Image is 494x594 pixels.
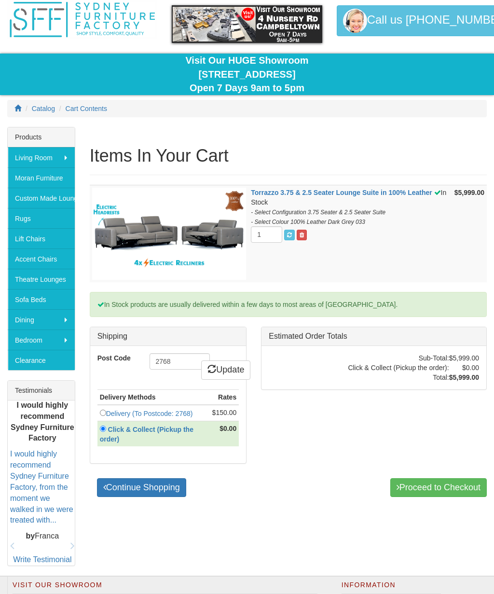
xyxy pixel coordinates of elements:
a: Bedroom [8,330,75,350]
td: In Stock [248,185,452,282]
a: Accent Chairs [8,249,75,269]
a: Sofa Beds [8,289,75,309]
div: Testimonials [8,381,75,401]
a: Proceed to Checkout [390,478,487,497]
a: Write Testimonial [13,555,71,564]
td: $0.00 [449,363,479,373]
strong: $5,999.00 [454,189,484,196]
div: Visit Our HUGE Showroom [STREET_ADDRESS] Open 7 Days 9am to 5pm [7,54,487,95]
a: Clearance [8,350,75,370]
a: Theatre Lounges [8,269,75,289]
div: In Stock products are usually delivered within a few days to most areas of [GEOGRAPHIC_DATA]. [90,292,487,317]
a: Dining [8,309,75,330]
strong: Delivery Methods [100,393,156,401]
a: Torrazzo 3.75 & 2.5 Seater Lounge Suite in 100% Leather [251,189,432,196]
strong: $5,999.00 [449,373,479,381]
a: Cart Contents [66,105,107,112]
strong: $0.00 [220,425,236,432]
label: Post Code [90,353,142,363]
td: Sub-Total: [348,353,449,363]
a: Update [201,360,250,380]
a: Continue Shopping [97,478,186,497]
h3: Shipping [97,332,239,341]
h2: Information [342,581,441,594]
td: Total: [348,373,449,382]
td: $5,999.00 [449,353,479,363]
a: Rugs [8,208,75,228]
b: I would highly recommend Sydney Furniture Factory [11,401,74,442]
a: Delivery (To Postcode: 2768) [106,410,193,417]
td: $150.00 [210,405,239,421]
h1: Items In Your Cart [90,146,487,166]
a: Living Room [8,147,75,167]
td: Click & Collect (Pickup the order): [348,363,449,373]
h3: Estimated Order Totals [269,332,479,341]
h2: Visit Our Showroom [13,581,317,594]
a: Catalog [32,105,55,112]
img: Torrazzo 3.75 & 2.5 Seater Lounge Suite in 100% Leather [92,188,247,280]
strong: Rates [218,393,236,401]
a: Moran Furniture [8,167,75,188]
img: Sydney Furniture Factory [7,0,157,39]
i: - Select Colour 100% Leather Dark Grey 033 [251,219,365,225]
b: by [26,532,35,540]
a: Lift Chairs [8,228,75,249]
a: Custom Made Lounges [8,188,75,208]
p: Franca [10,531,75,542]
img: showroom.gif [172,5,322,43]
div: Products [8,127,75,147]
a: I would highly recommend Sydney Furniture Factory, from the moment we walked in we were treated w... [10,450,73,524]
i: - Select Configuration 3.75 Seater & 2.5 Seater Suite [251,209,385,216]
a: Click & Collect (Pickup the order) [100,426,193,443]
